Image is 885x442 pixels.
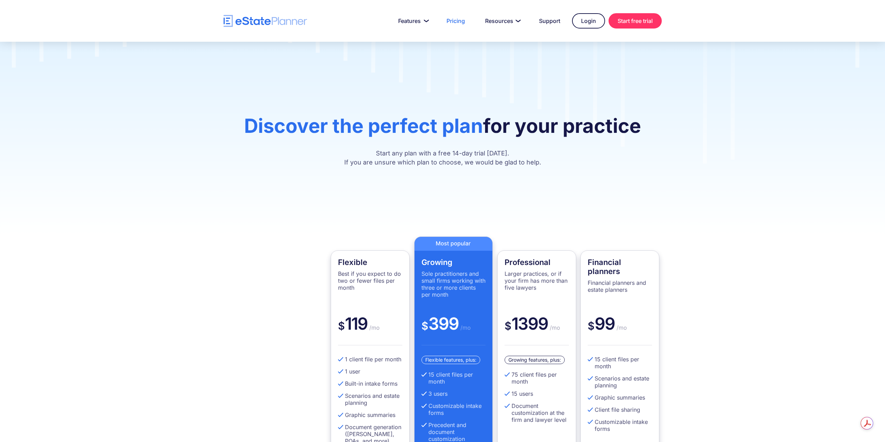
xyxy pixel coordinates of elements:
p: Larger practices, or if your firm has more than five lawyers [505,270,569,291]
a: Support [531,14,569,28]
li: Document customization at the firm and lawyer level [505,402,569,423]
div: 1399 [505,313,569,345]
h4: Professional [505,258,569,267]
li: 3 users [421,390,486,397]
span: /mo [459,324,471,331]
span: $ [421,320,428,332]
span: Discover the perfect plan [244,114,483,138]
span: /mo [615,324,627,331]
h4: Flexible [338,258,402,267]
div: 119 [338,313,402,345]
span: $ [588,320,595,332]
p: Financial planners and estate planners [588,279,652,293]
p: Start any plan with a free 14-day trial [DATE]. If you are unsure which plan to choose, we would ... [224,149,662,167]
li: 1 client file per month [338,356,402,363]
span: /mo [368,324,380,331]
li: 15 client files per month [588,356,652,370]
p: Sole practitioners and small firms working with three or more clients per month [421,270,486,298]
a: home [224,15,307,27]
li: Scenarios and estate planning [588,375,652,389]
li: Graphic summaries [588,394,652,401]
li: 15 users [505,390,569,397]
li: 15 client files per month [421,371,486,385]
div: 399 [421,313,486,345]
a: Features [390,14,435,28]
h4: Growing [421,258,486,267]
li: Built-in intake forms [338,380,402,387]
div: 99 [588,313,652,345]
a: Start free trial [609,13,662,29]
a: Resources [477,14,527,28]
li: Customizable intake forms [588,418,652,432]
li: 75 client files per month [505,371,569,385]
a: Pricing [438,14,473,28]
li: 1 user [338,368,402,375]
h4: Financial planners [588,258,652,276]
a: Login [572,13,605,29]
span: $ [505,320,512,332]
div: Growing features, plus: [505,356,565,364]
span: /mo [548,324,560,331]
div: Flexible features, plus: [421,356,480,364]
li: Scenarios and estate planning [338,392,402,406]
span: $ [338,320,345,332]
li: Customizable intake forms [421,402,486,416]
h1: for your practice [224,115,662,144]
li: Client file sharing [588,406,652,413]
li: Graphic summaries [338,411,402,418]
p: Best if you expect to do two or fewer files per month [338,270,402,291]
